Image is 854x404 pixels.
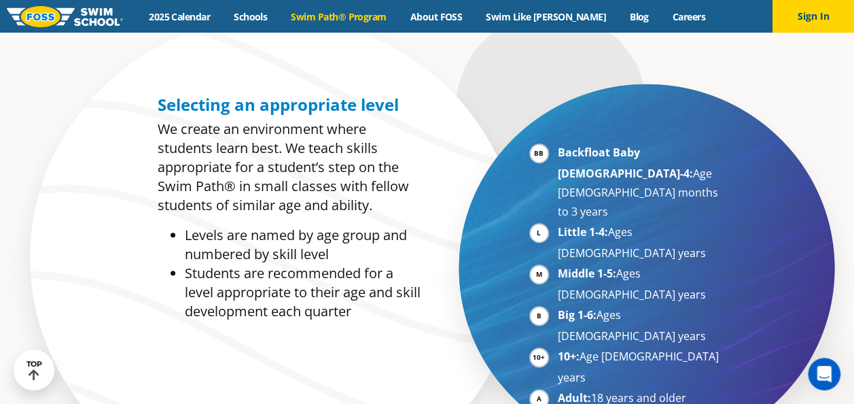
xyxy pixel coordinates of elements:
[398,10,474,23] a: About FOSS
[660,10,717,23] a: Careers
[7,6,123,27] img: FOSS Swim School Logo
[558,143,724,221] li: Age [DEMOGRAPHIC_DATA] months to 3 years
[558,224,608,239] strong: Little 1-4:
[137,10,222,23] a: 2025 Calendar
[558,264,724,304] li: Ages [DEMOGRAPHIC_DATA] years
[185,226,421,264] li: Levels are named by age group and numbered by skill level
[558,266,616,281] strong: Middle 1-5:
[808,358,840,390] iframe: Intercom live chat
[474,10,618,23] a: Swim Like [PERSON_NAME]
[158,120,421,215] p: We create an environment where students learn best. We teach skills appropriate for a student’s s...
[558,305,724,346] li: Ages [DEMOGRAPHIC_DATA] years
[558,222,724,263] li: Ages [DEMOGRAPHIC_DATA] years
[558,349,580,364] strong: 10+:
[222,10,279,23] a: Schools
[558,307,597,322] strong: Big 1-6:
[618,10,660,23] a: Blog
[26,360,42,381] div: TOP
[185,264,421,321] li: Students are recommended for a level appropriate to their age and skill development each quarter
[558,347,724,387] li: Age [DEMOGRAPHIC_DATA] years
[279,10,398,23] a: Swim Path® Program
[558,145,693,181] strong: Backfloat Baby [DEMOGRAPHIC_DATA]-4:
[158,93,399,116] span: Selecting an appropriate level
